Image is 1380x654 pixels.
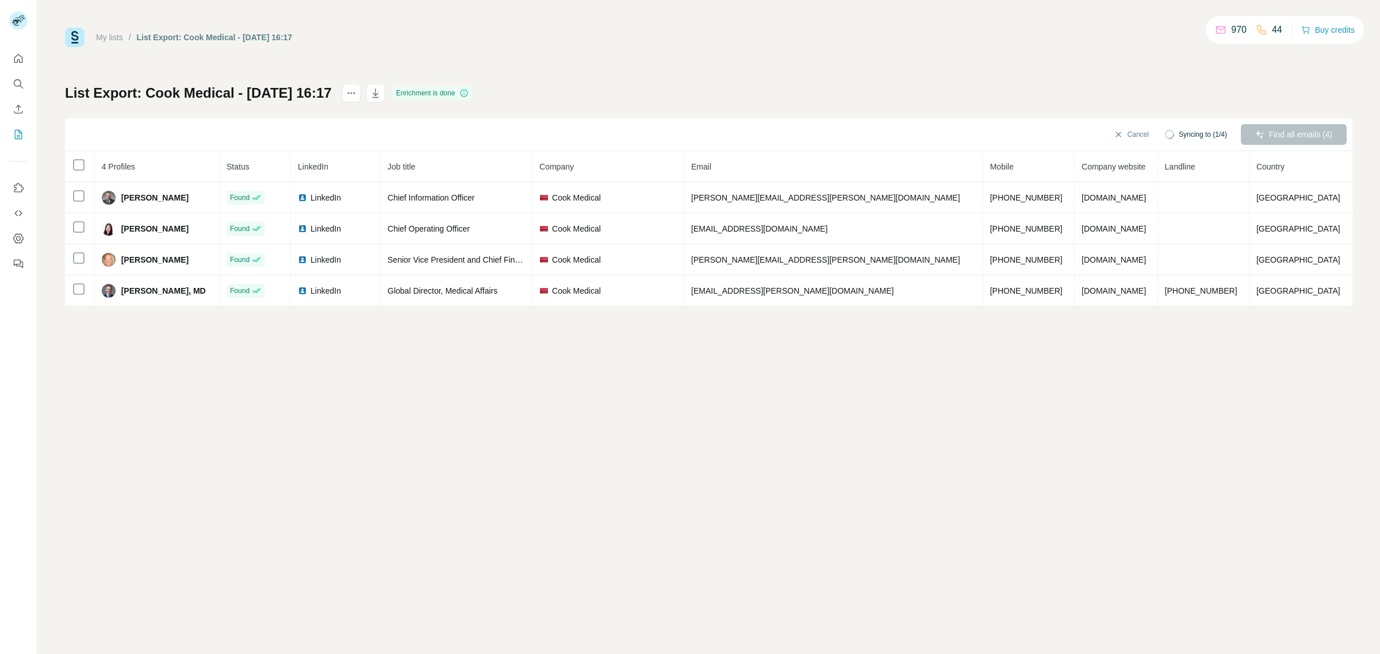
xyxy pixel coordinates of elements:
span: [EMAIL_ADDRESS][DOMAIN_NAME] [691,224,827,233]
span: [GEOGRAPHIC_DATA] [1256,286,1340,295]
span: [DOMAIN_NAME] [1082,224,1146,233]
span: Mobile [990,162,1014,171]
button: My lists [9,124,28,145]
span: [PHONE_NUMBER] [990,193,1063,202]
button: Feedback [9,253,28,274]
div: Enrichment is done [393,86,473,100]
li: / [129,32,131,43]
span: [PHONE_NUMBER] [990,255,1063,264]
img: company-logo [539,255,549,264]
span: Senior Vice President and Chief Financial Officer [388,255,562,264]
span: Email [691,162,711,171]
span: Global Director, Medical Affairs [388,286,497,295]
img: LinkedIn logo [298,193,307,202]
img: Avatar [102,284,116,298]
button: Use Surfe API [9,203,28,224]
p: 970 [1231,23,1247,37]
span: [PHONE_NUMBER] [990,224,1063,233]
span: Syncing to (1/4) [1179,129,1227,140]
span: [GEOGRAPHIC_DATA] [1256,224,1340,233]
button: Quick start [9,48,28,69]
span: Cook Medical [552,223,601,234]
span: [PERSON_NAME], MD [121,285,206,297]
button: Buy credits [1301,22,1355,38]
div: List Export: Cook Medical - [DATE] 16:17 [137,32,292,43]
span: LinkedIn [310,285,341,297]
span: [DOMAIN_NAME] [1082,286,1146,295]
span: [PERSON_NAME][EMAIL_ADDRESS][PERSON_NAME][DOMAIN_NAME] [691,255,960,264]
span: [PHONE_NUMBER] [1165,286,1237,295]
span: Chief Operating Officer [388,224,470,233]
img: LinkedIn logo [298,286,307,295]
img: LinkedIn logo [298,255,307,264]
span: Found [230,224,250,234]
img: LinkedIn logo [298,224,307,233]
button: Use Surfe on LinkedIn [9,178,28,198]
img: company-logo [539,193,549,202]
span: 4 Profiles [102,162,135,171]
span: LinkedIn [298,162,328,171]
span: Status [227,162,250,171]
span: [PERSON_NAME] [121,254,189,266]
img: Surfe Logo [65,28,85,47]
img: Avatar [102,222,116,236]
span: Chief Information Officer [388,193,474,202]
img: company-logo [539,286,549,295]
button: Dashboard [9,228,28,249]
span: [PERSON_NAME][EMAIL_ADDRESS][PERSON_NAME][DOMAIN_NAME] [691,193,960,202]
span: [GEOGRAPHIC_DATA] [1256,193,1340,202]
span: [DOMAIN_NAME] [1082,193,1146,202]
span: Cook Medical [552,285,601,297]
img: company-logo [539,224,549,233]
button: actions [342,84,361,102]
span: Found [230,286,250,296]
span: [PERSON_NAME] [121,192,189,203]
span: Cook Medical [552,254,601,266]
span: [GEOGRAPHIC_DATA] [1256,255,1340,264]
span: Company website [1082,162,1145,171]
span: Job title [388,162,415,171]
span: LinkedIn [310,192,341,203]
span: [PHONE_NUMBER] [990,286,1063,295]
span: LinkedIn [310,223,341,234]
h1: List Export: Cook Medical - [DATE] 16:17 [65,84,332,102]
img: Avatar [102,191,116,205]
button: Search [9,74,28,94]
span: Found [230,193,250,203]
span: [EMAIL_ADDRESS][PERSON_NAME][DOMAIN_NAME] [691,286,894,295]
p: 44 [1272,23,1282,37]
span: Cook Medical [552,192,601,203]
span: [DOMAIN_NAME] [1082,255,1146,264]
span: [PERSON_NAME] [121,223,189,234]
button: Cancel [1106,124,1157,145]
img: Avatar [102,253,116,267]
span: LinkedIn [310,254,341,266]
button: Enrich CSV [9,99,28,120]
a: My lists [96,33,123,42]
span: Country [1256,162,1285,171]
span: Company [539,162,574,171]
span: Landline [1165,162,1195,171]
span: Found [230,255,250,265]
